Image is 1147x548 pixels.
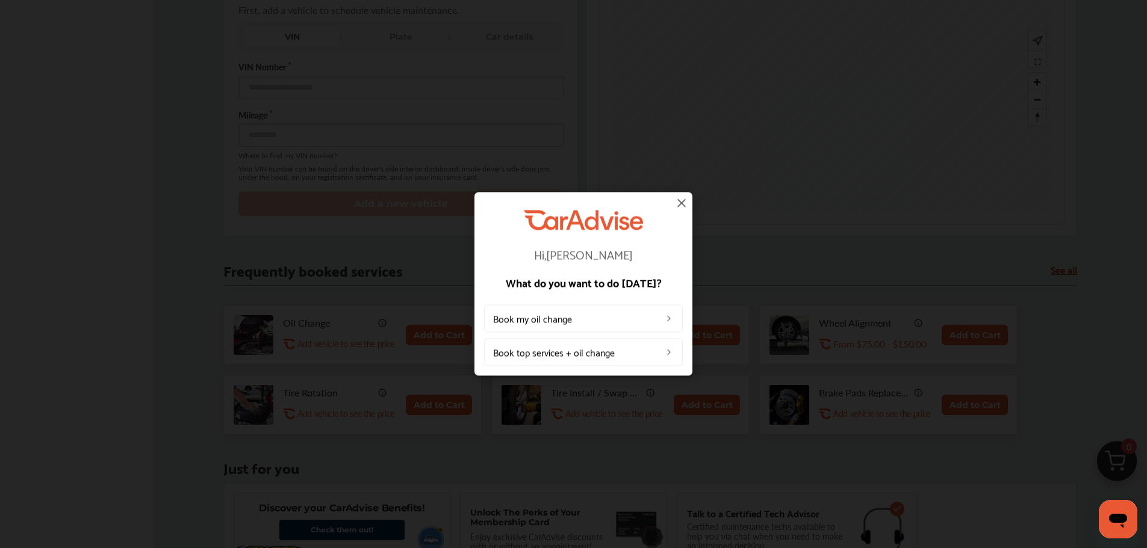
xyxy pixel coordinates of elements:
[1099,500,1137,538] iframe: Button to launch messaging window
[674,195,689,210] img: close-icon.a004319c.svg
[484,277,683,288] p: What do you want to do [DATE]?
[484,338,683,366] a: Book top services + oil change
[484,248,683,260] p: Hi, [PERSON_NAME]
[484,304,683,332] a: Book my oil change
[524,210,643,230] img: CarAdvise Logo
[664,313,674,323] img: left_arrow_icon.0f472efe.svg
[664,347,674,357] img: left_arrow_icon.0f472efe.svg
